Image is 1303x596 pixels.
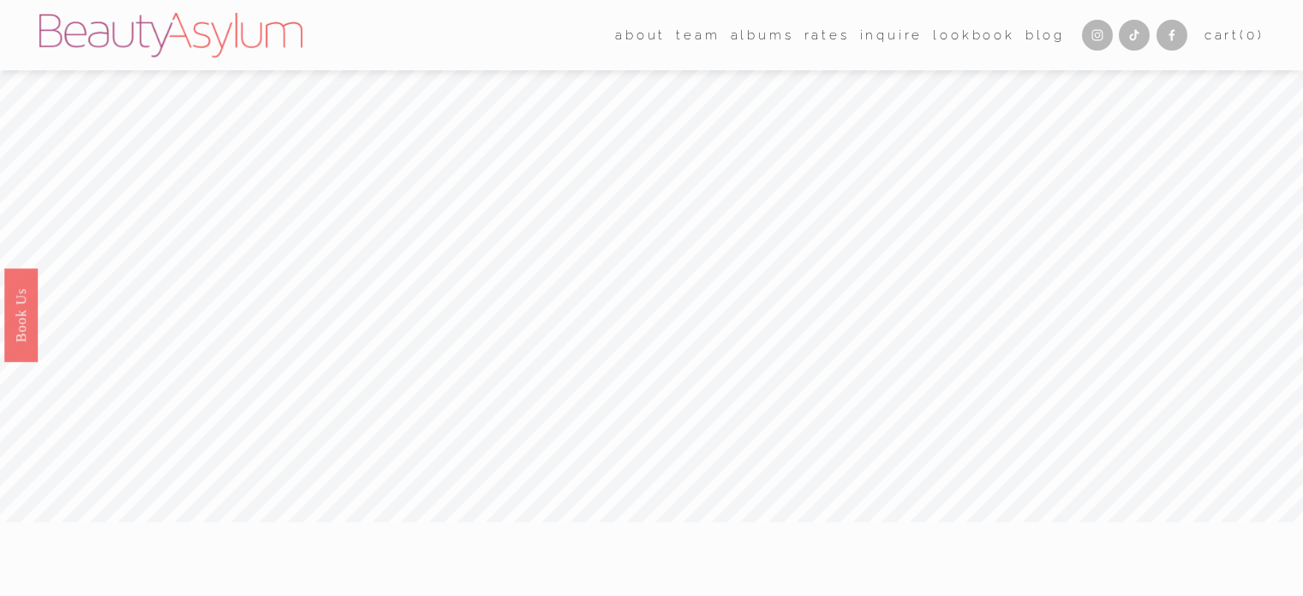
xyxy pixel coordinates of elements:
[860,22,923,48] a: Inquire
[1025,22,1065,48] a: Blog
[39,13,302,57] img: Beauty Asylum | Bridal Hair &amp; Makeup Charlotte &amp; Atlanta
[4,268,38,361] a: Book Us
[1157,20,1187,51] a: Facebook
[1204,24,1264,47] a: 0 items in cart
[676,24,720,47] span: team
[731,22,794,48] a: albums
[933,22,1014,48] a: Lookbook
[1246,27,1258,43] span: 0
[676,22,720,48] a: folder dropdown
[1082,20,1113,51] a: Instagram
[804,22,850,48] a: Rates
[1119,20,1150,51] a: TikTok
[615,24,666,47] span: about
[615,22,666,48] a: folder dropdown
[1240,27,1264,43] span: ( )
